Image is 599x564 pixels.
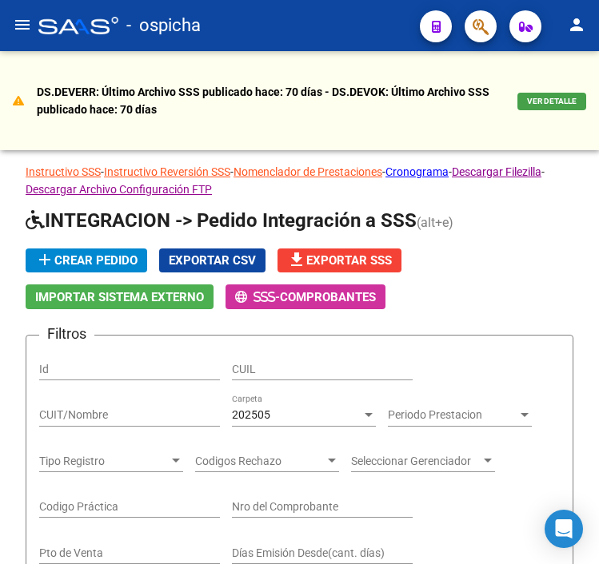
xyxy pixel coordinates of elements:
[26,284,214,309] button: Importar Sistema Externo
[417,215,453,230] span: (alt+e)
[126,8,201,43] span: - ospicha
[39,455,169,468] span: Tipo Registro
[159,248,266,272] button: Exportar CSV
[26,248,147,272] button: Crear Pedido
[567,15,586,34] mat-icon: person
[545,510,583,548] div: Open Intercom Messenger
[169,253,256,268] span: Exportar CSV
[235,290,280,304] span: -
[104,165,230,178] a: Instructivo Reversión SSS
[26,163,573,198] p: - - - - -
[195,455,325,468] span: Codigos Rechazo
[287,250,306,269] mat-icon: file_download
[287,253,392,268] span: Exportar SSS
[388,408,517,422] span: Periodo Prestacion
[39,323,94,345] h3: Filtros
[517,93,586,110] button: VER DETALLE
[351,455,481,468] span: Seleccionar Gerenciador
[26,165,101,178] a: Instructivo SSS
[37,83,505,118] p: DS.DEVERR: Último Archivo SSS publicado hace: 70 días - DS.DEVOK: Último Archivo SSS publicado ha...
[452,165,541,178] a: Descargar Filezilla
[232,408,270,421] span: 202505
[234,165,382,178] a: Nomenclador de Prestaciones
[35,250,54,269] mat-icon: add
[26,209,417,232] span: INTEGRACION -> Pedido Integración a SSS
[13,15,32,34] mat-icon: menu
[26,183,212,196] a: Descargar Archivo Configuración FTP
[278,248,401,272] button: Exportar SSS
[226,284,385,309] button: -Comprobantes
[280,290,376,304] span: Comprobantes
[35,253,138,268] span: Crear Pedido
[385,165,449,178] a: Cronograma
[35,290,204,304] span: Importar Sistema Externo
[527,97,577,105] span: VER DETALLE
